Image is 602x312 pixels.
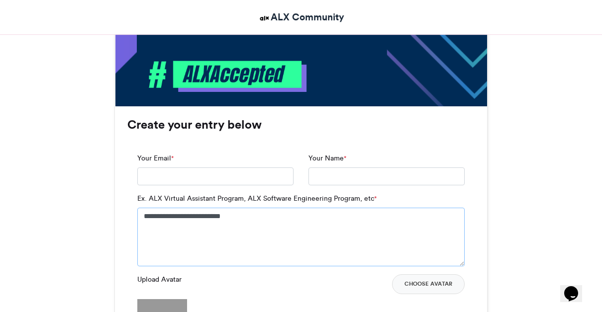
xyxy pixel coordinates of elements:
button: Choose Avatar [392,274,465,294]
label: Your Email [137,153,174,163]
img: ALX Community [258,12,271,24]
label: Upload Avatar [137,274,182,285]
iframe: chat widget [560,272,592,302]
label: Ex. ALX Virtual Assistant Program, ALX Software Engineering Program, etc [137,193,377,204]
a: ALX Community [258,10,344,24]
label: Your Name [308,153,346,163]
h3: Create your entry below [127,119,475,131]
